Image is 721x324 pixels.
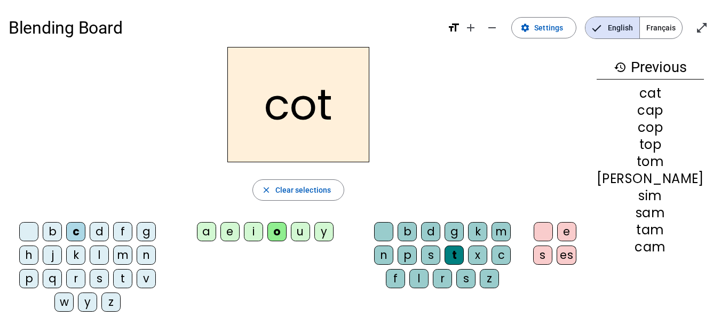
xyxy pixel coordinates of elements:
[409,269,429,288] div: l
[557,246,576,265] div: es
[262,185,271,195] mat-icon: close
[374,246,393,265] div: n
[113,246,132,265] div: m
[197,222,216,241] div: a
[137,222,156,241] div: g
[597,207,704,219] div: sam
[585,17,639,38] span: English
[614,61,627,74] mat-icon: history
[480,269,499,288] div: z
[78,293,97,312] div: y
[386,269,405,288] div: f
[597,56,704,80] h3: Previous
[9,11,439,45] h1: Blending Board
[113,269,132,288] div: t
[456,269,476,288] div: s
[597,155,704,168] div: tom
[43,246,62,265] div: j
[468,246,487,265] div: x
[520,23,530,33] mat-icon: settings
[597,121,704,134] div: cop
[66,246,85,265] div: k
[252,179,345,201] button: Clear selections
[19,246,38,265] div: h
[227,47,369,162] h2: cot
[534,21,563,34] span: Settings
[421,246,440,265] div: s
[597,138,704,151] div: top
[90,222,109,241] div: d
[597,172,704,185] div: [PERSON_NAME]
[113,222,132,241] div: f
[597,241,704,254] div: cam
[445,222,464,241] div: g
[460,17,481,38] button: Increase font size
[597,224,704,236] div: tam
[398,222,417,241] div: b
[90,246,109,265] div: l
[433,269,452,288] div: r
[597,189,704,202] div: sim
[220,222,240,241] div: e
[267,222,287,241] div: o
[54,293,74,312] div: w
[533,246,552,265] div: s
[137,269,156,288] div: v
[695,21,708,34] mat-icon: open_in_full
[445,246,464,265] div: t
[43,269,62,288] div: q
[492,246,511,265] div: c
[66,222,85,241] div: c
[511,17,576,38] button: Settings
[66,269,85,288] div: r
[486,21,498,34] mat-icon: remove
[597,104,704,117] div: cap
[597,87,704,100] div: cat
[557,222,576,241] div: e
[421,222,440,241] div: d
[43,222,62,241] div: b
[691,17,712,38] button: Enter full screen
[464,21,477,34] mat-icon: add
[291,222,310,241] div: u
[398,246,417,265] div: p
[481,17,503,38] button: Decrease font size
[275,184,331,196] span: Clear selections
[640,17,682,38] span: Français
[90,269,109,288] div: s
[137,246,156,265] div: n
[244,222,263,241] div: i
[101,293,121,312] div: z
[585,17,683,39] mat-button-toggle-group: Language selection
[492,222,511,241] div: m
[314,222,334,241] div: y
[468,222,487,241] div: k
[19,269,38,288] div: p
[447,21,460,34] mat-icon: format_size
